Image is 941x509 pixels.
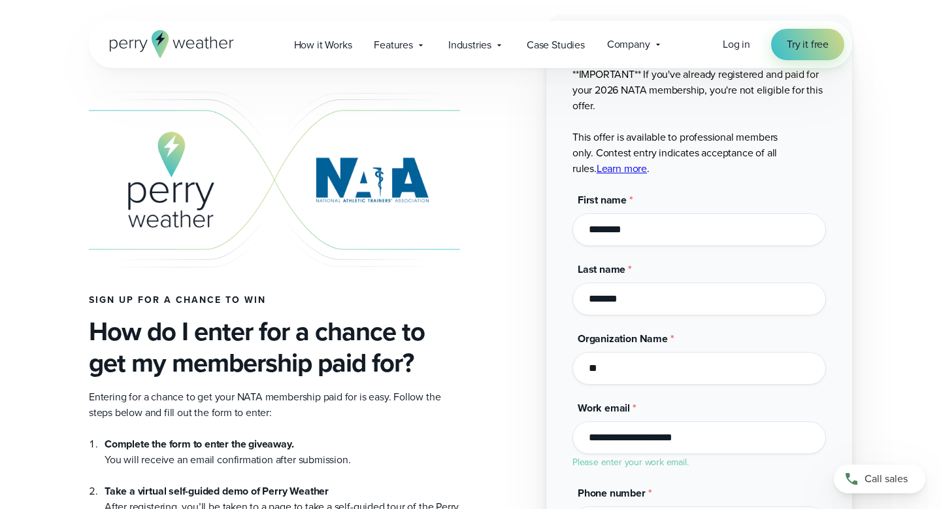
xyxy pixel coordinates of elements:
span: Last name [578,262,625,277]
span: Phone number [578,485,646,500]
span: Case Studies [527,37,585,53]
a: How it Works [283,31,363,58]
strong: Complete the form to enter the giveaway. [105,436,293,451]
label: Please enter your work email. [572,455,689,469]
a: Case Studies [516,31,596,58]
a: Call sales [834,465,925,493]
span: Company [607,37,650,52]
p: **IMPORTANT** If you've already registered and paid for your 2026 NATA membership, you're not eli... [572,67,826,177]
span: Industries [448,37,491,53]
span: Organization Name [578,331,668,346]
span: Work email [578,400,630,415]
p: Entering for a chance to get your NATA membership paid for is easy. Follow the steps below and fi... [89,389,460,421]
a: Log in [723,37,750,52]
strong: Take a virtual self-guided demo of Perry Weather [105,483,329,499]
span: Features [374,37,413,53]
a: Learn more [597,161,647,176]
h3: How do I enter for a chance to get my membership paid for? [89,316,460,379]
li: You will receive an email confirmation after submission. [105,436,460,468]
span: How it Works [294,37,352,53]
span: First name [578,192,627,207]
span: Try it free [787,37,829,52]
h4: Sign up for a chance to win [89,295,460,306]
span: Call sales [865,471,908,487]
a: Try it free [771,29,844,60]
